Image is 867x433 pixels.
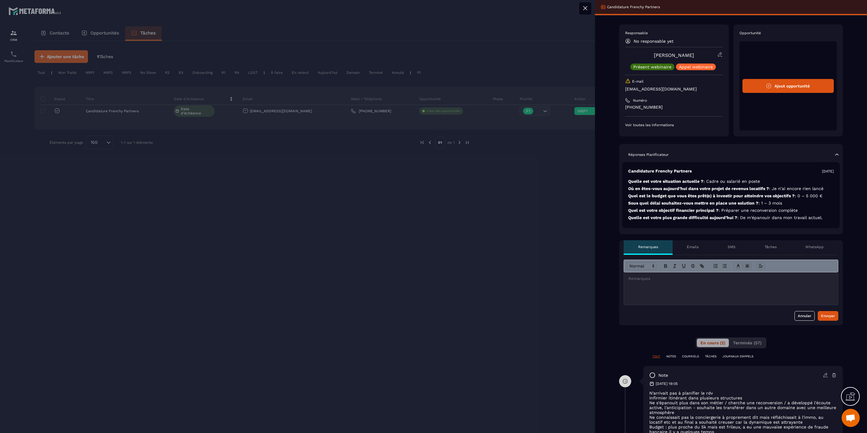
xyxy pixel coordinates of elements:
p: Où en êtes-vous aujourd’hui dans votre projet de revenus locatifs ? [628,186,834,192]
p: JOURNAUX D'APPELS [722,354,753,359]
p: TÂCHES [705,354,716,359]
button: Annuler [794,311,815,321]
p: note [658,372,668,378]
p: SMS [728,244,735,249]
span: : 1 – 3 mois [758,201,782,205]
p: Remarques [638,244,658,249]
p: [DATE] 19:05 [656,381,678,386]
div: Ouvrir le chat [842,409,860,427]
p: WhatsApp [805,244,824,249]
button: En cours (2) [697,339,729,347]
p: N'arrivait pas à planifier le rdv [649,391,837,395]
p: [EMAIL_ADDRESS][DOMAIN_NAME] [625,86,723,92]
p: Opportunité [739,31,837,35]
span: : Cadre ou salarié en poste [703,179,760,184]
p: Appel webinaire [679,65,713,69]
span: Terminés (57) [733,340,761,345]
p: Ne s'épanouit plus dans son métier / cherche une reconversion / a développé l'écoute active, l'an... [649,400,837,415]
p: Quel est le budget que vous êtes prêt(e) à investir pour atteindre vos objectifs ? [628,193,834,199]
p: E-mail [632,79,644,84]
p: Ne connaissait pas la conciergerie à proprement dit mais réfléchissait à l'immo, au locatif etc e... [649,415,837,425]
p: Numéro [633,98,647,103]
p: Tâches [765,244,777,249]
p: Emails [687,244,699,249]
p: [PHONE_NUMBER] [625,104,723,110]
p: Sous quel délai souhaitez-vous mettre en place une solution ? [628,200,834,206]
p: Infirmier itinérant dans plusieurs structures [649,395,837,400]
p: Réponses Planificateur [628,152,669,157]
p: NOTES [666,354,676,359]
button: Envoyer [818,311,838,321]
p: [DATE] [822,169,834,174]
a: [PERSON_NAME] [654,52,694,58]
span: : De m'épanouir dans mon travail actuel. [737,215,823,220]
p: Quelle est votre situation actuelle ? [628,179,834,184]
p: Présent webinaire [633,65,671,69]
span: : Préparer une reconversion complète [719,208,798,213]
span: : 0 – 5 000 € [795,193,823,198]
p: No responsable yet [634,39,674,44]
button: Terminés (57) [729,339,765,347]
p: Candidature Frenchy Partners [607,5,660,9]
span: : Je n’ai encore rien lancé [769,186,823,191]
p: Candidature Frenchy Partners [628,168,692,174]
p: Voir toutes les informations [625,123,723,127]
span: En cours (2) [700,340,725,345]
p: COURRIELS [682,354,699,359]
p: Quel est votre objectif financier principal ? [628,208,834,213]
button: Ajout opportunité [742,79,834,93]
p: Quelle est votre plus grande difficulté aujourd’hui ? [628,215,834,221]
p: TOUT [652,354,660,359]
div: Envoyer [821,313,835,319]
p: Responsable [625,31,723,35]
